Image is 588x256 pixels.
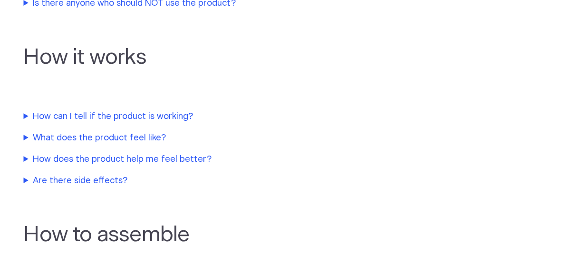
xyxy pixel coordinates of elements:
[23,132,423,145] summary: What does the product feel like?
[23,45,564,83] h2: How it works
[23,153,423,166] summary: How does the product help me feel better?
[23,110,423,123] summary: How can I tell if the product is working?
[23,175,423,187] summary: Are there side effects?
